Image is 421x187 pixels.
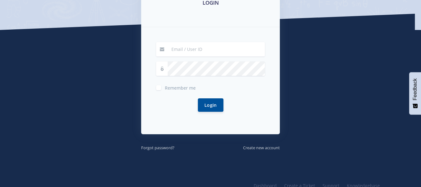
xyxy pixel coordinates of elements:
[198,98,223,112] button: Login
[412,78,418,100] span: Feedback
[165,85,196,91] span: Remember me
[243,144,280,151] a: Create new account
[141,144,175,151] a: Forgot password?
[168,42,265,57] input: Email / User ID
[409,72,421,115] button: Feedback - Show survey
